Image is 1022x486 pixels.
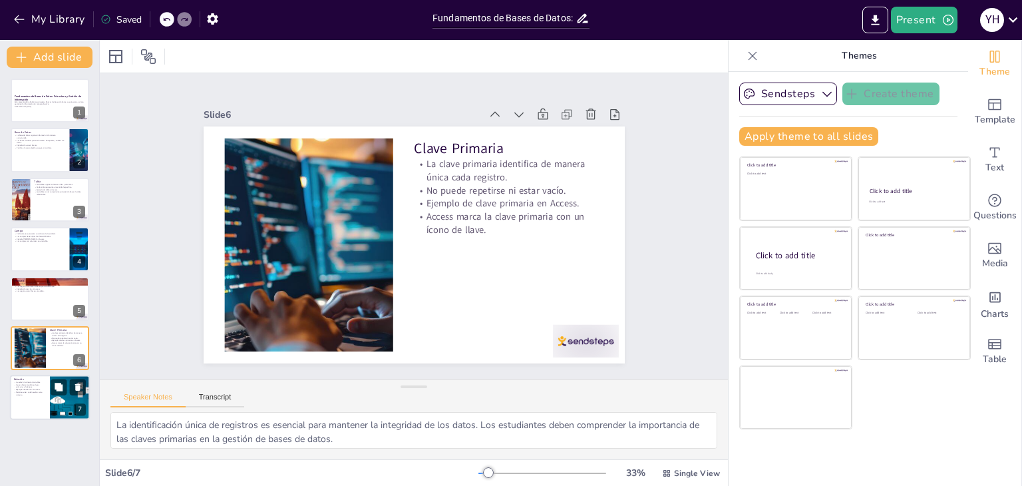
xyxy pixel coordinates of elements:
span: Questions [973,208,1017,223]
div: 5 [73,305,85,317]
div: 1 [11,79,89,122]
div: Click to add text [918,312,959,315]
div: 33 % [619,467,651,479]
div: Add text boxes [968,136,1021,184]
p: Campo [15,229,66,233]
div: 2 [11,128,89,172]
p: Clave Primaria [50,328,85,332]
div: Add ready made slides [968,88,1021,136]
button: Present [891,7,957,33]
div: 2 [73,156,85,168]
p: Los campos tienen tipos de datos definidos. [15,236,66,238]
button: Add slide [7,47,92,68]
button: Apply theme to all slides [739,127,878,146]
p: Se establece mediante claves primarias y foráneas. [14,383,46,388]
div: Click to add text [869,200,957,204]
p: Ejemplo [PERSON_NAME] en Access. [15,238,66,240]
div: 5 [11,277,89,321]
p: La clave primaria identifica de manera única cada registro. [414,158,603,184]
button: Export to PowerPoint [862,7,888,33]
p: Relación [14,377,46,381]
span: Table [983,352,1007,367]
div: Get real-time input from your audience [968,184,1021,232]
button: My Library [10,9,90,30]
button: Sendsteps [739,83,837,105]
p: La relación conecta dos tablas. [14,381,46,383]
p: Cada campo representa un atributo de la entidad. [15,233,66,236]
p: Ejemplo de clave primaria en Access. [414,197,603,210]
p: Las tablas organizan datos en filas y columnas. [34,183,85,186]
div: 6 [73,354,85,366]
span: Position [140,49,156,65]
textarea: La identificación única de registros es esencial para mantener la integridad de los datos. Los es... [110,412,717,449]
span: Single View [674,468,720,479]
div: Layout [105,46,126,67]
div: Click to add title [866,302,961,307]
p: Los registros son filas en una tabla. [15,290,85,292]
div: Click to add title [747,302,842,307]
button: Create theme [842,83,939,105]
div: Add images, graphics, shapes or video [968,232,1021,280]
p: Access marca la clave primaria con un ícono de llave. [414,210,603,236]
button: Duplicate Slide [51,379,67,395]
p: Clave Primaria [414,138,603,158]
div: 3 [11,178,89,222]
div: Change the overall theme [968,40,1021,88]
p: Esta presentación aborda los conceptos básicos de bases de datos, su estructura, y cómo gestionar... [15,101,85,105]
div: Click to add text [747,172,842,176]
p: Base de Datos [15,130,66,134]
p: Las tablas son el componente principal de bases de datos relacionales. [34,190,85,195]
p: Cada tabla representa una entidad específica. [34,186,85,188]
p: Ejemplo de relación en Access. [14,389,46,391]
div: Click to add title [870,187,958,195]
p: Ejemplo de uso en Access. [15,144,66,146]
p: Ejemplo de tabla en Access. [34,188,85,191]
div: Saved [100,13,142,26]
div: Add a table [968,328,1021,375]
span: Theme [979,65,1010,79]
div: 1 [73,107,85,119]
div: Slide 6 [204,109,481,121]
div: 4 [73,256,85,268]
span: Media [982,256,1008,271]
button: Speaker Notes [110,393,186,407]
div: Slide 6 / 7 [105,467,478,479]
p: Access marca la clave primaria con un ícono de llave. [50,342,85,346]
span: Text [985,160,1004,175]
p: Los campos son columnas en una tabla. [15,240,66,243]
div: 4 [11,227,89,271]
p: Facilita el acceso rápido y seguro a los datos. [15,146,66,148]
p: Ejemplo de registro en Access. [15,288,85,290]
div: 6 [11,326,89,370]
p: No puede repetirse ni estar vacío. [50,337,85,340]
div: Click to add title [747,162,842,168]
div: Click to add text [780,312,810,315]
p: La base de datos organiza información de manera estructurada. [15,134,66,138]
div: Click to add title [756,250,841,261]
div: 7 [10,375,90,421]
button: Delete Slide [70,379,86,395]
button: Y H [980,7,1004,33]
div: Y H [980,8,1004,32]
div: Click to add text [866,312,908,315]
div: Click to add body [756,272,840,275]
div: 7 [74,404,86,416]
div: Click to add title [866,232,961,238]
p: Ejemplo de clave primaria en Access. [50,340,85,342]
p: No puede repetirse ni estar vacío. [414,184,603,197]
p: Generated with [URL] [15,106,85,109]
p: Registro [15,279,85,283]
div: Click to add text [812,312,842,315]
div: 3 [73,206,85,218]
p: Themes [763,40,955,72]
p: Tabla [34,180,85,184]
strong: Fundamentos de Bases de Datos: Estructura y Gestión de Información [15,95,81,102]
p: Cada registro representa una instancia única. [15,282,85,285]
div: Click to add text [747,312,777,315]
p: Las bases de datos permiten realizar búsquedas y análisis de datos. [15,138,66,143]
p: Permite saber quién realizó cada compra. [14,391,46,395]
span: Template [975,113,1015,127]
button: Transcript [186,393,245,407]
span: Charts [981,307,1009,322]
input: Insert title [432,9,576,28]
